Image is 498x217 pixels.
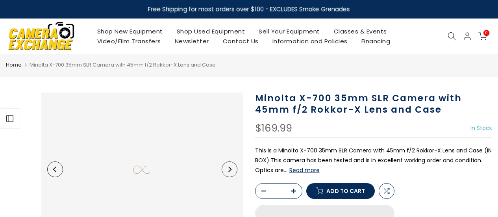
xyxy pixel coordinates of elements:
[90,36,168,46] a: Video/Film Transfers
[30,61,216,69] span: Minolta X-700 35mm SLR Camera with 45mm f/2 Rokkor-X Lens and Case
[306,183,375,199] button: Add to cart
[6,61,22,69] a: Home
[470,124,492,132] span: In Stock
[170,26,252,36] a: Shop Used Equipment
[47,161,63,177] button: Previous
[255,146,492,176] p: This is a Minolta X-700 35mm SLR Camera with 45mm f/2 Rokkor-X Lens and Case (IN BOX).This camera...
[90,26,170,36] a: Shop New Equipment
[327,26,394,36] a: Classes & Events
[289,167,320,174] button: Read more
[255,93,492,115] h1: Minolta X-700 35mm SLR Camera with 45mm f/2 Rokkor-X Lens and Case
[326,188,365,194] span: Add to cart
[255,123,292,134] div: $169.99
[216,36,265,46] a: Contact Us
[483,30,489,36] span: 0
[265,36,354,46] a: Information and Policies
[148,5,350,13] strong: Free Shipping for most orders over $100 - EXCLUDES Smoke Grenades
[168,36,216,46] a: Newsletter
[222,161,237,177] button: Next
[354,36,397,46] a: Financing
[252,26,327,36] a: Sell Your Equipment
[478,32,487,41] a: 0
